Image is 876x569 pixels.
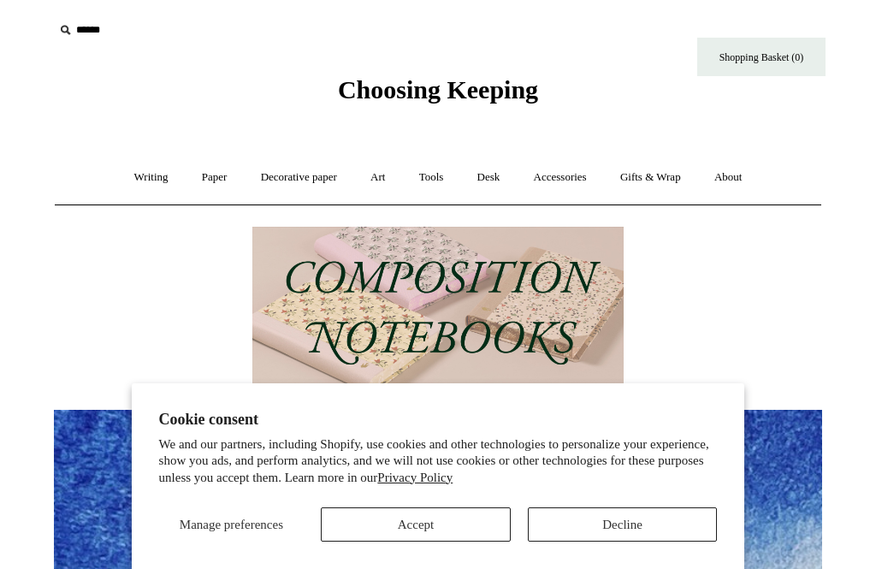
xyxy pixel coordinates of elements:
a: Paper [186,155,243,200]
a: Desk [462,155,516,200]
button: Accept [321,507,511,542]
h2: Cookie consent [159,411,718,429]
a: Writing [119,155,184,200]
a: Shopping Basket (0) [697,38,826,76]
a: Art [355,155,400,200]
p: We and our partners, including Shopify, use cookies and other technologies to personalize your ex... [159,436,718,487]
img: 202302 Composition ledgers.jpg__PID:69722ee6-fa44-49dd-a067-31375e5d54ec [252,227,624,385]
button: Decline [528,507,718,542]
a: Gifts & Wrap [605,155,696,200]
a: Accessories [518,155,602,200]
a: Privacy Policy [377,471,453,484]
button: Manage preferences [159,507,305,542]
a: Decorative paper [246,155,352,200]
a: About [699,155,758,200]
a: Choosing Keeping [338,89,538,101]
span: Manage preferences [180,518,283,531]
a: Tools [404,155,459,200]
span: Choosing Keeping [338,75,538,104]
